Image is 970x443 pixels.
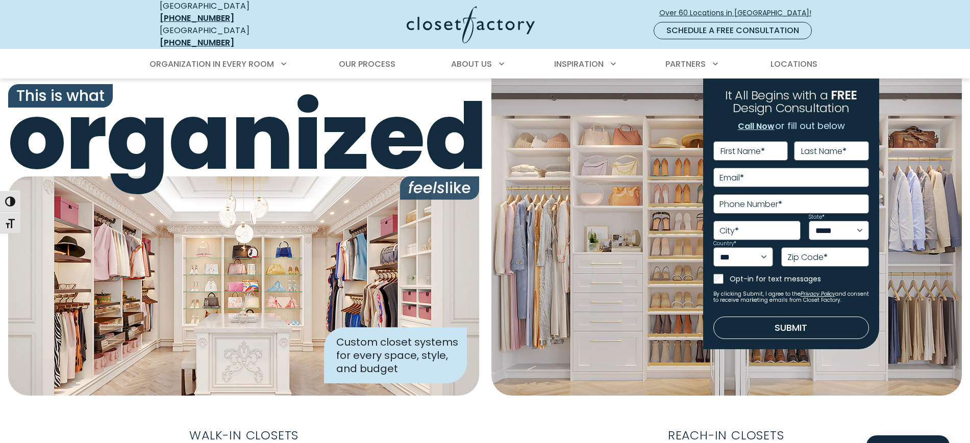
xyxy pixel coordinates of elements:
i: feels [408,177,445,199]
span: Over 60 Locations in [GEOGRAPHIC_DATA]! [659,8,819,18]
span: like [400,176,479,200]
a: [PHONE_NUMBER] [160,37,234,48]
a: [PHONE_NUMBER] [160,12,234,24]
a: Schedule a Free Consultation [654,22,812,39]
div: [GEOGRAPHIC_DATA] [160,24,308,49]
img: Closet Factory designed closet [8,176,479,396]
span: Partners [665,58,706,70]
nav: Primary Menu [142,50,828,79]
span: Inspiration [554,58,604,70]
span: organized [8,91,479,183]
a: Over 60 Locations in [GEOGRAPHIC_DATA]! [659,4,820,22]
span: About Us [451,58,492,70]
span: Organization in Every Room [150,58,274,70]
span: Locations [770,58,817,70]
img: Closet Factory Logo [407,6,535,43]
div: Custom closet systems for every space, style, and budget [324,327,467,383]
span: Our Process [339,58,395,70]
